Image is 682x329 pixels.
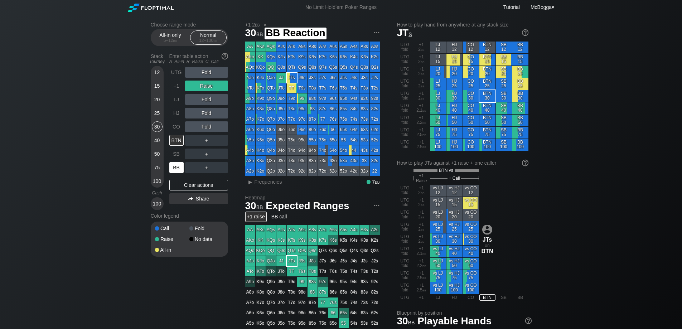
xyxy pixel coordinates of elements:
span: JT [397,27,412,38]
div: CO 100 [463,139,479,151]
div: 72s [370,114,380,124]
div: UTG [169,67,184,78]
div: KJs [276,52,286,62]
div: KK [256,52,266,62]
div: No Limit Hold’em Poker Ranges [295,4,387,12]
div: LJ 30 [430,90,446,102]
div: J9o [276,93,286,103]
div: QQ [266,62,276,72]
div: 54s [349,135,359,145]
div: BB 30 [512,90,528,102]
div: UTG fold [397,66,413,78]
a: Tutorial [503,4,520,10]
div: 97o [297,114,307,124]
div: AQo [245,62,255,72]
div: Q3o [266,156,276,166]
div: K7o [256,114,266,124]
div: J5s [339,73,349,83]
div: T2s [370,83,380,93]
span: bb [421,96,425,101]
div: Q4o [266,145,276,155]
div: UTG fold [397,102,413,114]
div: HJ 75 [446,127,463,139]
div: 64s [349,125,359,135]
div: 40 [152,135,163,146]
div: AKs [256,42,266,52]
div: T5s [339,83,349,93]
div: 64o [328,145,338,155]
div: +1 2.2 [413,115,430,126]
div: HJ 40 [446,102,463,114]
div: Q5s [339,62,349,72]
div: A3s [359,42,369,52]
img: ellipsis.fd386fe8.svg [373,202,381,209]
div: K3o [256,156,266,166]
div: KQs [266,52,276,62]
div: JJ [276,73,286,83]
span: +1 2 [244,21,261,28]
div: BB 12 [512,42,528,53]
div: +1 2.5 [413,139,430,151]
div: 20 [152,94,163,105]
div: T6o [287,125,297,135]
div: SB 40 [496,102,512,114]
div: HJ [169,108,184,118]
div: QTs [287,62,297,72]
div: BTN 12 [479,42,495,53]
div: BTN 30 [479,90,495,102]
div: Q4s [349,62,359,72]
img: help.32db89a4.svg [221,52,229,60]
div: J5o [276,135,286,145]
div: 84s [349,104,359,114]
div: LJ 20 [430,66,446,78]
div: 85o [308,135,318,145]
div: K5s [339,52,349,62]
div: BB 25 [512,78,528,90]
div: K4s [349,52,359,62]
span: bb [422,108,426,113]
div: BB 20 [512,66,528,78]
div: T4s [349,83,359,93]
div: Q5o [266,135,276,145]
div: Tourney [148,59,166,64]
div: HJ 15 [446,54,463,66]
span: BB Reaction [265,28,326,39]
div: CO 25 [463,78,479,90]
div: A6s [328,42,338,52]
div: 63o [328,156,338,166]
div: T8s [308,83,318,93]
div: T8o [287,104,297,114]
div: 83o [308,156,318,166]
div: 93s [359,93,369,103]
div: Q3s [359,62,369,72]
div: J7s [318,73,328,83]
div: 96s [328,93,338,103]
div: LJ 100 [430,139,446,151]
div: J4o [276,145,286,155]
div: A8s [308,42,318,52]
div: 82s [370,104,380,114]
div: Fold [185,94,228,105]
div: JTs [287,73,297,83]
div: How to play JTs against +1 raise + one caller [397,160,528,166]
div: ATs [287,42,297,52]
div: Call [155,226,189,231]
img: ellipsis.fd386fe8.svg [373,29,381,37]
div: QJs [276,62,286,72]
div: 96o [297,125,307,135]
div: T7o [287,114,297,124]
div: K3s [359,52,369,62]
div: +1 2.1 [413,102,430,114]
div: A4o [245,145,255,155]
div: A7o [245,114,255,124]
div: Fold [185,67,228,78]
div: AJo [245,73,255,83]
div: BTN 25 [479,78,495,90]
div: K4o [256,145,266,155]
div: 100 [152,176,163,187]
div: T6s [328,83,338,93]
h2: Choose range mode [151,22,228,28]
div: T7s [318,83,328,93]
div: 86s [328,104,338,114]
div: JTo [276,83,286,93]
